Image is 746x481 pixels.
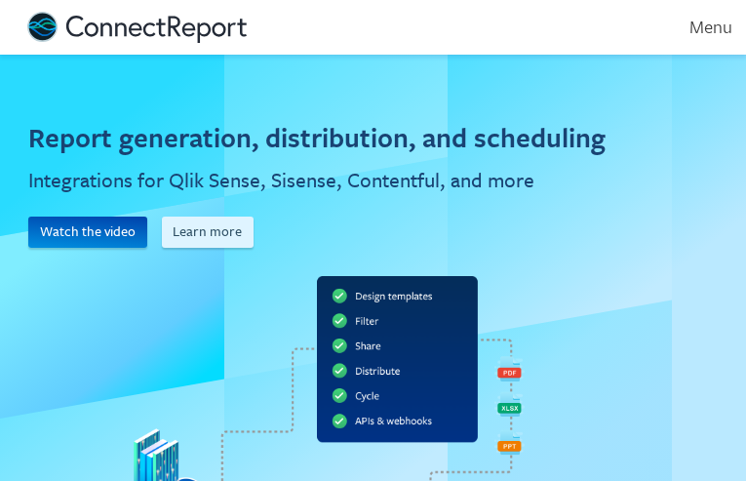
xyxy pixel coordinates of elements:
[28,217,147,248] button: Watch the video
[28,118,606,156] h1: Report generation, distribution, and scheduling
[663,16,732,38] div: Menu
[28,217,161,248] a: Watch the video
[28,166,534,195] h2: Integrations for Qlik Sense, Sisense, Contentful, and more
[162,217,255,248] button: Learn more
